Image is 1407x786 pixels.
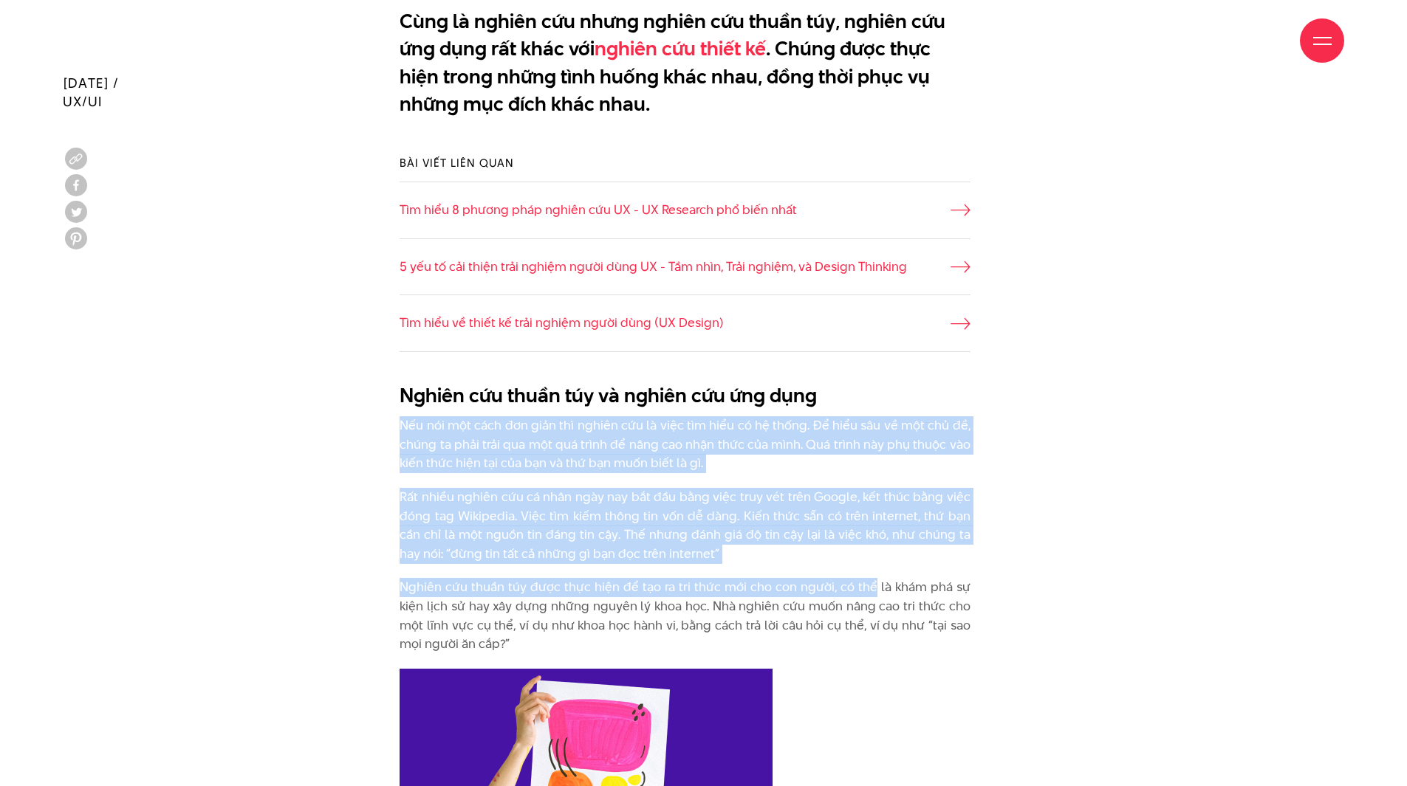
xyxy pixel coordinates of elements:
[400,201,970,220] a: Tìm hiểu 8 phương pháp nghiên cứu UX - UX Research phổ biến nhất
[63,74,119,111] span: [DATE] / UX/UI
[400,416,970,473] p: Nếu nói một cách đơn giản thì nghiên cứu là việc tìm hiểu có hệ thống. Để hiểu sâu về một chủ đề,...
[400,578,970,653] p: Nghiên cứu thuần túy được thực hiện để tạo ra tri thức mới cho con người, có thể là khám phá sự k...
[400,155,970,170] h3: Bài viết liên quan
[400,314,970,333] a: Tìm hiểu về thiết kế trải nghiệm người dùng (UX Design)
[400,488,970,563] p: Rất nhiều nghiên cứu cá nhân ngày nay bắt đầu bằng việc truy vét trên Google, kết thúc bằng việc ...
[400,382,970,410] h2: Nghiên cứu thuần túy và nghiên cứu ứng dụng
[400,258,970,277] a: 5 yếu tố cải thiện trải nghiệm người dùng UX - Tầm nhìn, Trải nghiệm, và Design Thinking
